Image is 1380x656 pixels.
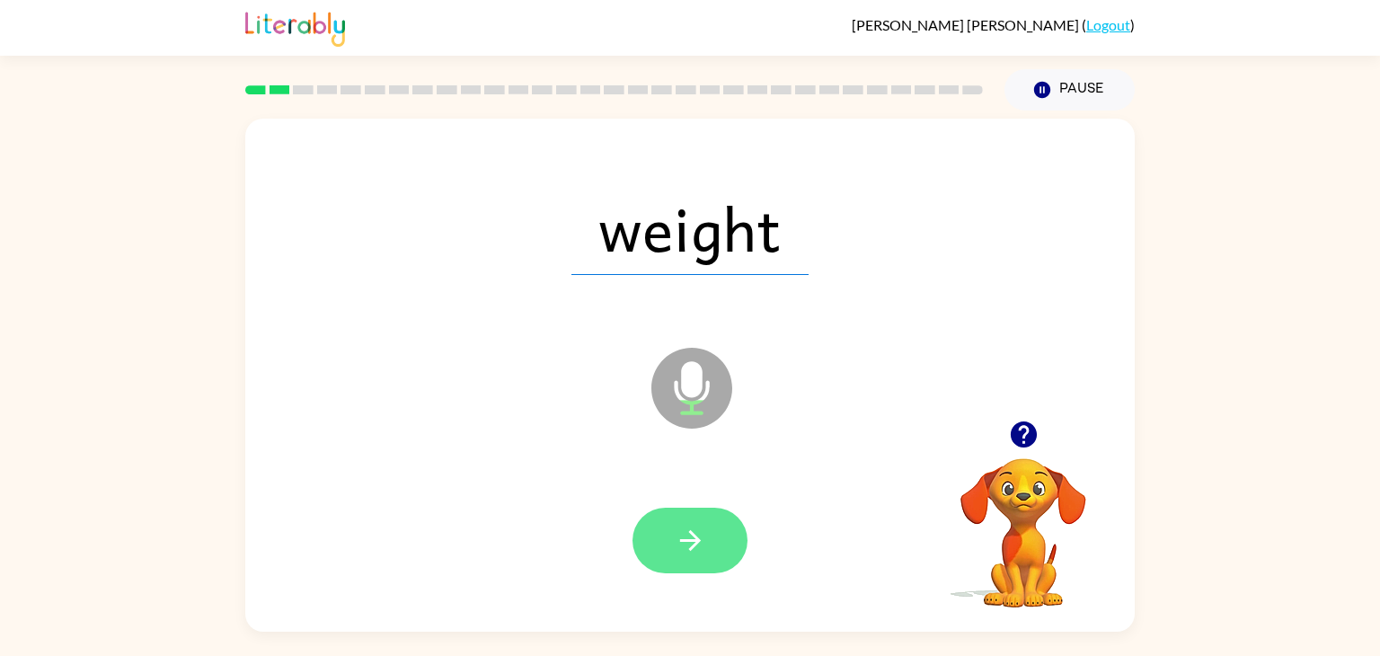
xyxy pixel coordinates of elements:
img: Literably [245,7,345,47]
video: Your browser must support playing .mp4 files to use Literably. Please try using another browser. [933,430,1113,610]
button: Pause [1004,69,1135,111]
div: ( ) [852,16,1135,33]
span: [PERSON_NAME] [PERSON_NAME] [852,16,1082,33]
a: Logout [1086,16,1130,33]
span: weight [571,182,809,275]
